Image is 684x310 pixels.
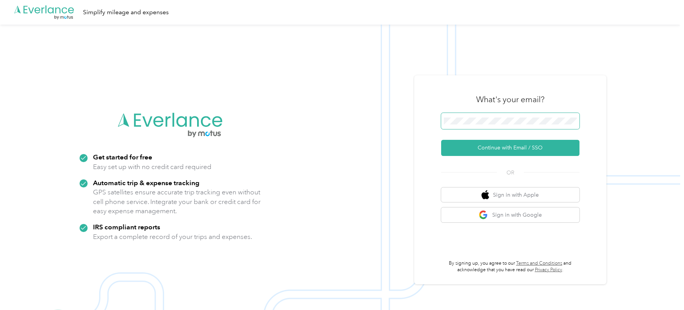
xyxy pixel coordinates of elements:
[497,169,524,177] span: OR
[441,260,579,274] p: By signing up, you agree to our and acknowledge that you have read our .
[93,187,261,216] p: GPS satellites ensure accurate trip tracking even without cell phone service. Integrate your bank...
[535,267,562,273] a: Privacy Policy
[441,207,579,222] button: google logoSign in with Google
[93,162,211,172] p: Easy set up with no credit card required
[93,232,252,242] p: Export a complete record of your trips and expenses.
[441,140,579,156] button: Continue with Email / SSO
[93,179,199,187] strong: Automatic trip & expense tracking
[83,8,169,17] div: Simplify mileage and expenses
[516,260,562,266] a: Terms and Conditions
[93,223,160,231] strong: IRS compliant reports
[481,190,489,200] img: apple logo
[479,210,488,220] img: google logo
[476,94,545,105] h3: What's your email?
[441,187,579,202] button: apple logoSign in with Apple
[641,267,684,310] iframe: Everlance-gr Chat Button Frame
[93,153,152,161] strong: Get started for free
